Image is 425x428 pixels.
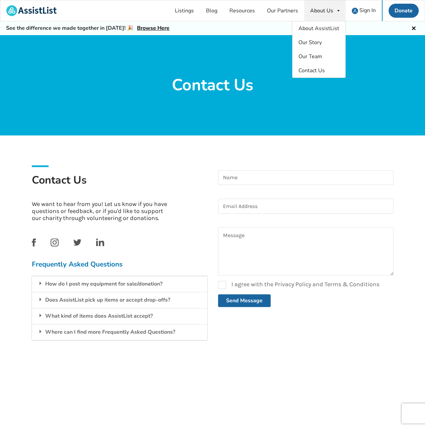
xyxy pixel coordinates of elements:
img: linkedin_link [96,238,104,246]
img: twitter_link [73,239,81,246]
span: Contact Us [298,67,325,74]
span: Our Team [298,53,322,60]
span: Sign In [359,7,376,14]
div: Where can I find more Frequently Asked Questions? [32,324,207,340]
a: Listings [169,0,200,21]
span: About AssistList [298,25,339,32]
div: About Us [310,8,333,13]
a: Resources [223,0,261,21]
img: facebook_link [32,238,36,246]
h3: Frequently Asked Questions [32,260,207,269]
label: I agree with the Privacy Policy and Terms & Conditions [218,281,379,289]
div: Does AssistList pick up items or accept drop-offs? [32,292,207,308]
a: user icon Sign In [346,0,382,21]
a: Our Partners [261,0,304,21]
button: Send Message [218,294,271,307]
a: Blog [200,0,223,21]
a: Donate [388,4,419,18]
input: Name [218,170,394,185]
a: Browse Here [137,24,169,32]
input: Email Address [218,199,394,214]
h1: Contact Us [172,75,253,96]
div: How do I post my equipment for sale/donation? [32,276,207,292]
span: Our Story [298,39,322,46]
h5: See the difference we made together in [DATE]! 🎉 [6,25,169,32]
img: assistlist-logo [6,5,57,16]
img: instagram_link [51,238,59,246]
p: We want to hear from you! Let us know if you have questions or feedback, or if you'd like to supp... [32,201,172,222]
div: What kind of items does AssistList accept? [32,308,207,324]
img: user icon [352,8,358,14]
h1: Contact Us [32,173,207,195]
